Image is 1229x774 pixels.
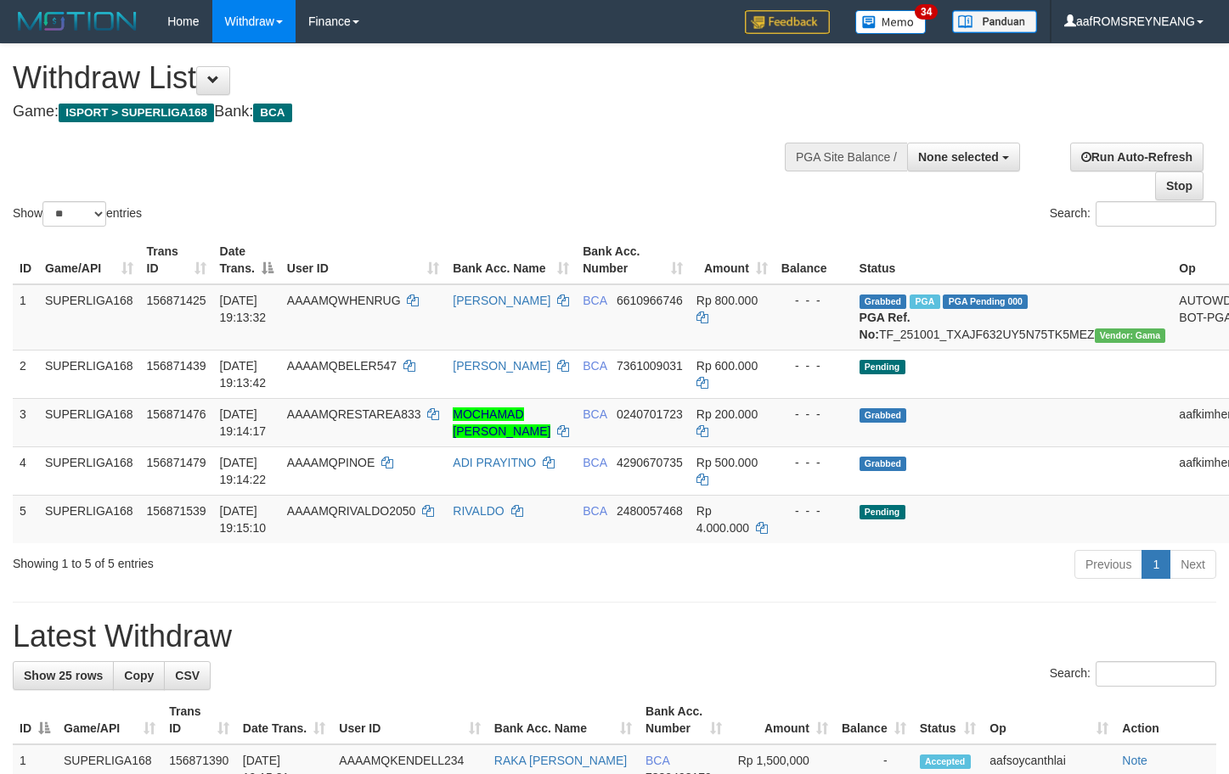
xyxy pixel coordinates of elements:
[1096,661,1216,687] input: Search:
[175,669,200,682] span: CSV
[24,669,103,682] span: Show 25 rows
[617,407,683,421] span: Copy 0240701723 to clipboard
[220,504,267,535] span: [DATE] 19:15:10
[918,150,999,164] span: None selected
[446,236,576,284] th: Bank Acc. Name: activate to sort column ascending
[1050,201,1216,227] label: Search:
[943,294,1028,309] span: PGA Pending
[781,292,846,309] div: - - -
[287,294,401,307] span: AAAAMQWHENRUG
[983,696,1115,744] th: Op: activate to sort column ascending
[236,696,333,744] th: Date Trans.: activate to sort column ascending
[860,294,907,309] span: Grabbed
[38,350,140,398] td: SUPERLIGA168
[617,294,683,307] span: Copy 6610966746 to clipboard
[696,294,758,307] span: Rp 800.000
[147,456,206,469] span: 156871479
[59,104,214,122] span: ISPORT > SUPERLIGA168
[690,236,775,284] th: Amount: activate to sort column ascending
[860,505,905,519] span: Pending
[860,311,910,341] b: PGA Ref. No:
[855,10,927,34] img: Button%20Memo.svg
[860,408,907,423] span: Grabbed
[639,696,729,744] th: Bank Acc. Number: activate to sort column ascending
[453,359,550,373] a: [PERSON_NAME]
[1095,328,1166,343] span: Vendor URL: https://trx31.1velocity.biz
[646,754,669,767] span: BCA
[1050,661,1216,687] label: Search:
[907,143,1020,171] button: None selected
[147,359,206,373] span: 156871439
[583,456,606,469] span: BCA
[910,294,939,309] span: Marked by aafsoycanthlai
[853,236,1173,284] th: Status
[332,696,487,744] th: User ID: activate to sort column ascending
[13,8,142,34] img: MOTION_logo.png
[287,504,415,518] span: AAAAMQRIVALDO2050
[453,294,550,307] a: [PERSON_NAME]
[220,359,267,390] span: [DATE] 19:13:42
[617,504,683,518] span: Copy 2480057468 to clipboard
[113,661,165,690] a: Copy
[13,61,803,95] h1: Withdraw List
[488,696,639,744] th: Bank Acc. Name: activate to sort column ascending
[853,284,1173,351] td: TF_251001_TXAJF632UY5N75TK5MEZ
[162,696,236,744] th: Trans ID: activate to sort column ascending
[494,754,627,767] a: RAKA [PERSON_NAME]
[617,456,683,469] span: Copy 4290670735 to clipboard
[745,10,830,34] img: Feedback.jpg
[124,669,154,682] span: Copy
[583,407,606,421] span: BCA
[576,236,690,284] th: Bank Acc. Number: activate to sort column ascending
[164,661,211,690] a: CSV
[13,201,142,227] label: Show entries
[13,446,38,495] td: 4
[835,696,913,744] th: Balance: activate to sort column ascending
[13,350,38,398] td: 2
[280,236,446,284] th: User ID: activate to sort column ascending
[952,10,1037,33] img: panduan.png
[781,502,846,519] div: - - -
[696,359,758,373] span: Rp 600.000
[38,284,140,351] td: SUPERLIGA168
[13,495,38,543] td: 5
[453,456,536,469] a: ADI PRAYITNO
[1115,696,1216,744] th: Action
[140,236,213,284] th: Trans ID: activate to sort column ascending
[147,504,206,518] span: 156871539
[42,201,106,227] select: Showentries
[781,357,846,374] div: - - -
[583,504,606,518] span: BCA
[287,407,421,421] span: AAAAMQRESTAREA833
[696,504,749,535] span: Rp 4.000.000
[220,294,267,324] span: [DATE] 19:13:32
[920,754,971,769] span: Accepted
[1070,143,1204,171] a: Run Auto-Refresh
[781,406,846,423] div: - - -
[1170,550,1216,579] a: Next
[38,495,140,543] td: SUPERLIGA168
[696,456,758,469] span: Rp 500.000
[1074,550,1142,579] a: Previous
[1122,754,1147,767] a: Note
[147,407,206,421] span: 156871476
[915,4,938,20] span: 34
[583,359,606,373] span: BCA
[13,398,38,446] td: 3
[696,407,758,421] span: Rp 200.000
[617,359,683,373] span: Copy 7361009031 to clipboard
[38,236,140,284] th: Game/API: activate to sort column ascending
[220,456,267,486] span: [DATE] 19:14:22
[13,236,38,284] th: ID
[287,456,375,469] span: AAAAMQPINOE
[13,104,803,121] h4: Game: Bank:
[1142,550,1170,579] a: 1
[583,294,606,307] span: BCA
[213,236,280,284] th: Date Trans.: activate to sort column descending
[781,454,846,471] div: - - -
[1155,171,1204,200] a: Stop
[287,359,397,373] span: AAAAMQBELER547
[785,143,907,171] div: PGA Site Balance /
[453,504,504,518] a: RIVALDO
[13,620,1216,653] h1: Latest Withdraw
